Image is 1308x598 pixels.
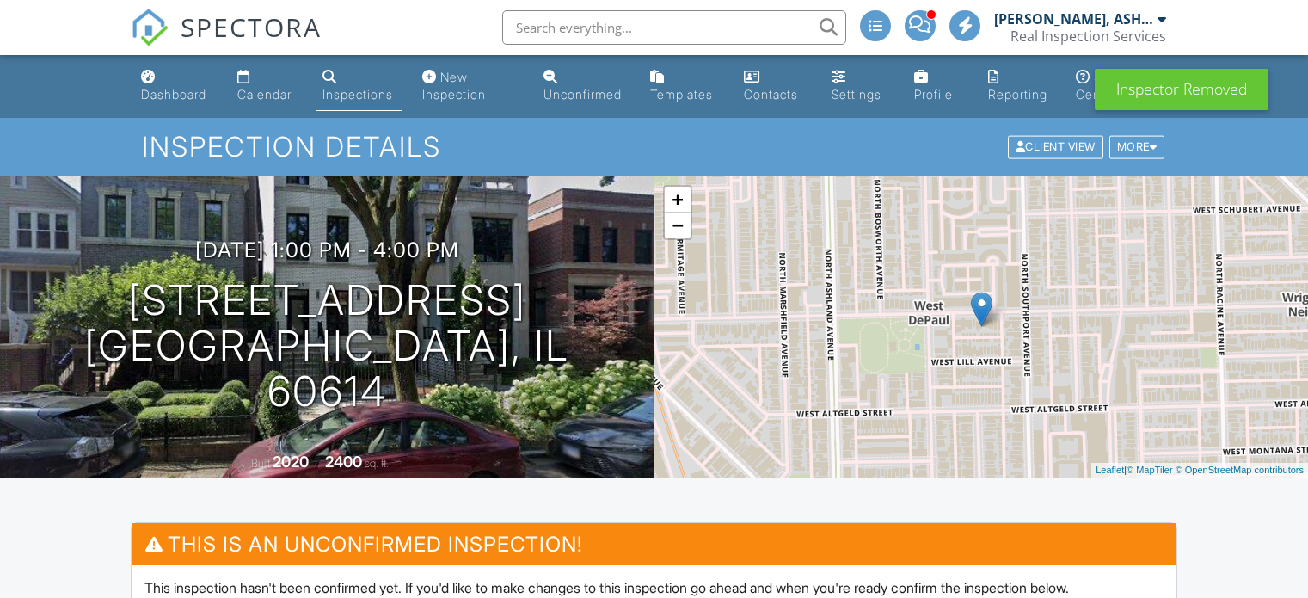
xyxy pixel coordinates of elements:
a: Leaflet [1096,465,1124,475]
div: Real Inspection Services [1010,28,1166,45]
div: New Inspection [422,70,486,102]
p: This inspection hasn't been confirmed yet. If you'd like to make changes to this inspection go ah... [144,578,1164,597]
a: Client View [1006,139,1108,152]
h1: [STREET_ADDRESS] [GEOGRAPHIC_DATA], IL 60614 [28,278,627,414]
div: Unconfirmed [543,87,622,102]
a: Calendar [230,62,302,111]
a: Company Profile [907,62,967,111]
h3: [DATE] 1:00 pm - 4:00 pm [195,238,459,262]
div: Contacts [744,87,798,102]
span: sq. ft. [365,457,389,470]
a: New Inspection [415,62,522,111]
h3: This is an Unconfirmed Inspection! [132,523,1176,565]
div: Inspections [322,87,393,102]
a: Templates [643,62,723,111]
a: Unconfirmed [537,62,629,111]
div: Client View [1008,136,1103,159]
a: © MapTiler [1127,465,1173,475]
span: Built [251,457,270,470]
div: Templates [650,87,713,102]
div: Profile [914,87,953,102]
div: Inspector Removed [1095,69,1268,110]
img: The Best Home Inspection Software - Spectora [131,9,169,46]
div: | [1091,463,1308,478]
a: © OpenStreetMap contributors [1176,465,1304,475]
a: Inspections [316,62,402,111]
div: 2400 [325,453,362,471]
a: Zoom in [665,187,691,213]
a: Zoom out [665,213,691,238]
a: Reporting [981,62,1055,111]
a: Contacts [737,62,811,111]
div: Reporting [988,87,1047,102]
div: More [1109,136,1165,159]
a: Dashboard [134,62,217,111]
h1: Inspection Details [142,132,1166,162]
a: SPECTORA [131,23,322,59]
a: Support Center [1069,62,1174,111]
input: Search everything... [502,10,846,45]
div: 2020 [273,453,309,471]
div: Dashboard [141,87,206,102]
div: [PERSON_NAME], ASHI Certified [994,10,1153,28]
span: SPECTORA [181,9,322,45]
div: Settings [832,87,881,102]
div: Calendar [237,87,292,102]
a: Settings [825,62,893,111]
